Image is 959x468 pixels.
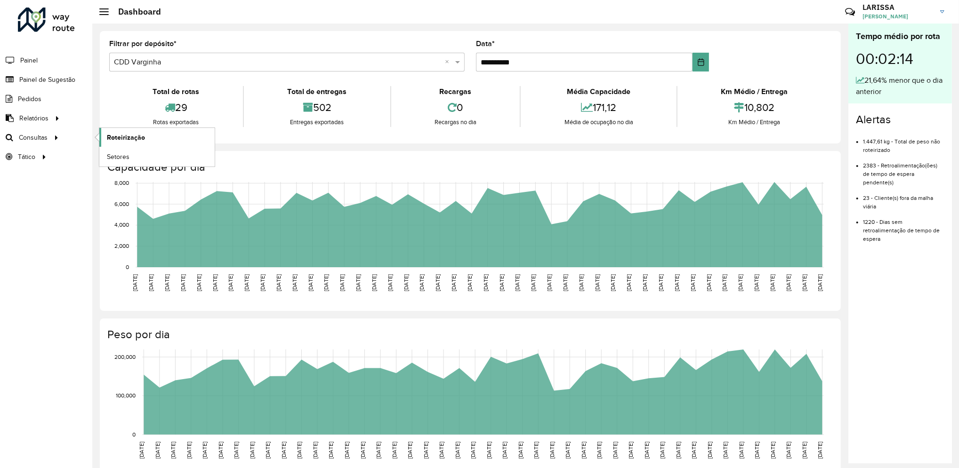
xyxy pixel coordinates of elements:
[360,442,366,459] text: [DATE]
[154,442,161,459] text: [DATE]
[723,442,729,459] text: [DATE]
[693,53,709,71] button: Choose Date
[423,442,429,459] text: [DATE]
[371,274,377,291] text: [DATE]
[249,442,255,459] text: [DATE]
[180,274,186,291] text: [DATE]
[753,274,759,291] text: [DATE]
[243,274,250,291] text: [DATE]
[109,7,161,17] h2: Dashboard
[18,152,35,162] span: Tático
[403,274,409,291] text: [DATE]
[164,274,170,291] text: [DATE]
[785,274,791,291] text: [DATE]
[19,133,48,143] span: Consultas
[355,274,361,291] text: [DATE]
[19,113,48,123] span: Relatórios
[18,94,41,104] span: Pedidos
[126,264,129,270] text: 0
[680,86,829,97] div: Km Médio / Entrega
[312,442,318,459] text: [DATE]
[840,2,860,22] a: Contato Rápido
[114,243,129,249] text: 2,000
[533,442,539,459] text: [DATE]
[196,274,202,291] text: [DATE]
[114,354,136,360] text: 200,000
[706,274,712,291] text: [DATE]
[769,274,775,291] text: [DATE]
[863,211,944,243] li: 1220 - Dias sem retroalimentação de tempo de espera
[391,442,397,459] text: [DATE]
[99,147,215,166] a: Setores
[578,274,584,291] text: [DATE]
[612,442,618,459] text: [DATE]
[610,274,616,291] text: [DATE]
[246,118,388,127] div: Entregas exportadas
[394,86,518,97] div: Recargas
[407,442,413,459] text: [DATE]
[246,97,388,118] div: 502
[170,442,176,459] text: [DATE]
[562,274,568,291] text: [DATE]
[246,86,388,97] div: Total de entregas
[564,442,571,459] text: [DATE]
[323,274,329,291] text: [DATE]
[515,274,521,291] text: [DATE]
[227,274,234,291] text: [DATE]
[259,274,266,291] text: [DATE]
[483,274,489,291] text: [DATE]
[644,442,650,459] text: [DATE]
[112,118,241,127] div: Rotas exportadas
[856,30,944,43] div: Tempo médio por rota
[281,442,287,459] text: [DATE]
[344,442,350,459] text: [DATE]
[530,274,536,291] text: [DATE]
[501,442,508,459] text: [DATE]
[690,274,696,291] text: [DATE]
[546,274,552,291] text: [DATE]
[114,201,129,207] text: 6,000
[445,56,453,68] span: Clear all
[291,274,298,291] text: [DATE]
[419,274,425,291] text: [DATE]
[801,442,807,459] text: [DATE]
[737,274,743,291] text: [DATE]
[438,442,444,459] text: [DATE]
[107,152,129,162] span: Setores
[549,442,555,459] text: [DATE]
[454,442,460,459] text: [DATE]
[99,128,215,147] a: Roteirização
[451,274,457,291] text: [DATE]
[435,274,441,291] text: [DATE]
[328,442,334,459] text: [DATE]
[626,274,632,291] text: [DATE]
[770,442,776,459] text: [DATE]
[148,274,154,291] text: [DATE]
[862,12,933,21] span: [PERSON_NAME]
[856,113,944,127] h4: Alertas
[658,274,664,291] text: [DATE]
[580,442,587,459] text: [DATE]
[786,442,792,459] text: [DATE]
[523,86,674,97] div: Média Capacidade
[114,222,129,228] text: 4,000
[856,43,944,75] div: 00:02:14
[856,75,944,97] div: 21,64% menor que o dia anterior
[754,442,760,459] text: [DATE]
[863,187,944,211] li: 23 - Cliente(s) fora da malha viária
[594,274,600,291] text: [DATE]
[233,442,239,459] text: [DATE]
[116,393,136,399] text: 100,000
[109,38,177,49] label: Filtrar por depósito
[523,118,674,127] div: Média de ocupação no dia
[628,442,634,459] text: [DATE]
[19,75,75,85] span: Painel de Sugestão
[680,118,829,127] div: Km Médio / Entrega
[517,442,524,459] text: [DATE]
[476,38,495,49] label: Data
[738,442,744,459] text: [DATE]
[691,442,697,459] text: [DATE]
[722,274,728,291] text: [DATE]
[470,442,476,459] text: [DATE]
[275,274,282,291] text: [DATE]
